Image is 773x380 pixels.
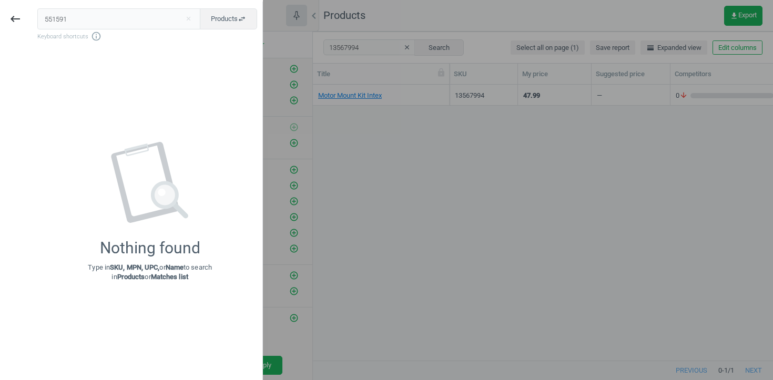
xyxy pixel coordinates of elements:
[37,8,201,29] input: Enter the SKU or product name
[100,239,200,258] div: Nothing found
[37,31,257,42] span: Keyboard shortcuts
[180,14,196,24] button: Close
[9,13,22,25] i: keyboard_backspace
[151,273,188,281] strong: Matches list
[200,8,257,29] button: Productsswap_horiz
[88,263,212,282] p: Type in or to search in or
[238,15,246,23] i: swap_horiz
[117,273,145,281] strong: Products
[166,263,184,271] strong: Name
[3,7,27,32] button: keyboard_backspace
[91,31,101,42] i: info_outline
[110,263,159,271] strong: SKU, MPN, UPC,
[211,14,246,24] span: Products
